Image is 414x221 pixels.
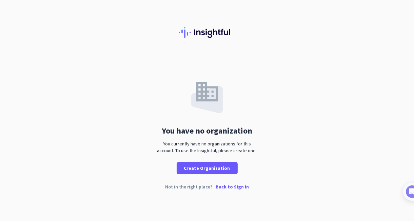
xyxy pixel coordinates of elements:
img: Insightful [179,27,236,38]
button: Create Organization [177,162,238,174]
p: Back to Sign In [216,184,249,189]
div: You have no organization [162,127,252,135]
span: Create Organization [184,165,230,172]
div: You currently have no organizations for this account. To use the Insightful, please create one. [155,140,260,154]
